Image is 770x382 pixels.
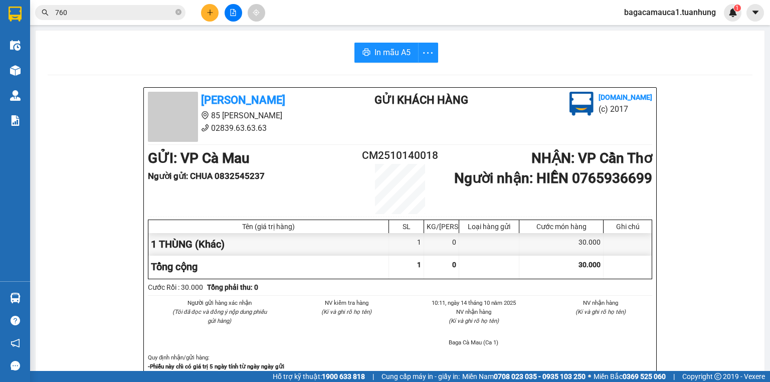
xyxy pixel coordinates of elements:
div: SL [392,223,421,231]
li: 10:11, ngày 14 tháng 10 năm 2025 [422,298,525,307]
img: warehouse-icon [10,293,21,303]
div: 30.000 [519,233,604,256]
h2: CM2510140018 [358,147,442,164]
li: 85 [PERSON_NAME] [148,109,334,122]
i: (Kí và ghi rõ họ tên) [449,317,499,324]
span: environment [201,111,209,119]
div: Ghi chú [606,223,649,231]
b: Tổng phải thu: 0 [207,283,258,291]
div: 1 [389,233,424,256]
span: notification [11,338,20,348]
span: bagacamauca1.tuanhung [616,6,724,19]
strong: 1900 633 818 [322,372,365,380]
span: close-circle [175,8,181,18]
span: Miền Nam [462,371,586,382]
div: 1 THÙNG (Khác) [148,233,389,256]
b: Gửi khách hàng [374,94,468,106]
div: 0 [424,233,459,256]
span: phone [201,124,209,132]
div: Cước món hàng [522,223,601,231]
span: | [372,371,374,382]
span: copyright [714,373,721,380]
span: ⚪️ [588,374,591,378]
button: file-add [225,4,242,22]
span: caret-down [751,8,760,17]
span: aim [253,9,260,16]
span: 0 [452,261,456,269]
b: GỬI : VP Cà Mau [148,150,250,166]
img: warehouse-icon [10,65,21,76]
span: more [419,47,438,59]
button: aim [248,4,265,22]
li: NV nhận hàng [549,298,653,307]
span: Miền Bắc [594,371,666,382]
button: printerIn mẫu A5 [354,43,419,63]
i: (Kí và ghi rõ họ tên) [575,308,626,315]
span: Cung cấp máy in - giấy in: [381,371,460,382]
img: icon-new-feature [728,8,737,17]
strong: 0708 023 035 - 0935 103 250 [494,372,586,380]
i: (Kí và ghi rõ họ tên) [321,308,371,315]
li: 02839.63.63.63 [148,122,334,134]
li: Baga Cà Mau (Ca 1) [422,338,525,347]
input: Tìm tên, số ĐT hoặc mã đơn [55,7,173,18]
img: logo-vxr [9,7,22,22]
img: solution-icon [10,115,21,126]
button: more [418,43,438,63]
span: Hỗ trợ kỹ thuật: [273,371,365,382]
span: | [673,371,675,382]
li: NV nhận hàng [422,307,525,316]
li: NV kiểm tra hàng [295,298,399,307]
strong: 0369 525 060 [623,372,666,380]
div: Cước Rồi : 30.000 [148,282,203,293]
span: 30.000 [579,261,601,269]
i: (Tôi đã đọc và đồng ý nộp dung phiếu gửi hàng) [172,308,267,324]
span: In mẫu A5 [374,46,411,59]
div: KG/[PERSON_NAME] [427,223,456,231]
button: caret-down [746,4,764,22]
b: NHẬN : VP Cần Thơ [531,150,652,166]
li: (c) 2017 [599,103,652,115]
strong: -Phiếu này chỉ có giá trị 5 ngày tính từ ngày ngày gửi [148,363,284,370]
sup: 1 [734,5,741,12]
span: close-circle [175,9,181,15]
span: message [11,361,20,370]
span: file-add [230,9,237,16]
button: plus [201,4,219,22]
img: logo.jpg [569,92,594,116]
span: question-circle [11,316,20,325]
span: printer [362,48,370,58]
b: [PERSON_NAME] [201,94,285,106]
b: Người nhận : HIỀN 0765936699 [454,170,652,186]
img: warehouse-icon [10,90,21,101]
span: 1 [735,5,739,12]
li: Người gửi hàng xác nhận [168,298,271,307]
b: [DOMAIN_NAME] [599,93,652,101]
div: Tên (giá trị hàng) [151,223,386,231]
b: Người gửi : CHUA 0832545237 [148,171,265,181]
div: Loại hàng gửi [462,223,516,231]
span: 1 [417,261,421,269]
span: plus [207,9,214,16]
span: Tổng cộng [151,261,198,273]
span: search [42,9,49,16]
img: warehouse-icon [10,40,21,51]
